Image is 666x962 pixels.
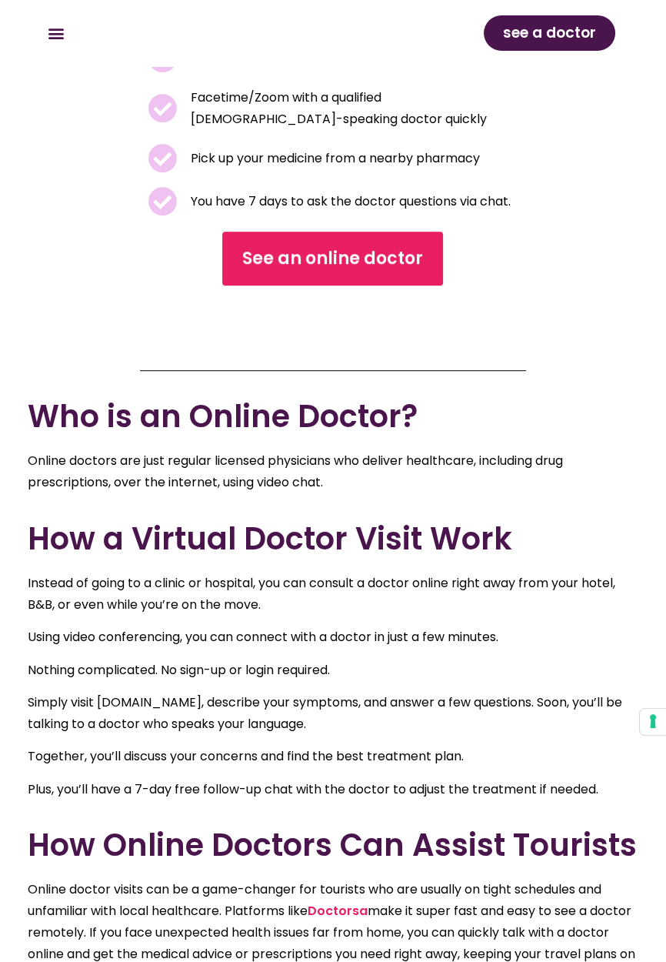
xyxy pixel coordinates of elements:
[28,746,638,767] p: Together, you’ll discuss your concerns and find the best treatment plan.
[308,902,368,920] a: Doctorsa
[28,692,638,735] p: Simply visit [DOMAIN_NAME], describe your symptoms, and answer a few questions. Soon, you’ll be t...
[484,15,615,51] a: see a doctor
[28,573,638,616] p: Instead of going to a clinic or hospital, you can consult a doctor online right away from your ho...
[243,246,424,271] span: See an online doctor
[28,827,638,863] h2: How Online Doctors Can Assist Tourists
[28,520,638,557] h2: How a Virtual Doctor Visit Work
[187,191,511,212] span: You have 7 days to ask the doctor questions via chat.
[28,626,638,648] p: Using video conferencing, you can connect with a doctor in just a few minutes.
[187,87,518,130] span: Facetime/Zoom with a qualified [DEMOGRAPHIC_DATA]-speaking doctor quickly
[28,398,638,435] h2: Who is an Online Doctor?
[43,21,68,46] div: Menu Toggle
[28,779,638,800] p: Plus, you’ll have a 7-day free follow-up chat with the doctor to adjust the treatment if needed.
[28,450,638,493] p: Online doctors are just regular licensed physicians who deliver healthcare, including drug prescr...
[640,709,666,735] button: Your consent preferences for tracking technologies
[28,660,638,681] p: Nothing complicated. No sign-up or login required.
[187,148,480,169] span: Pick up your medicine from a nearby pharmacy
[503,21,596,45] span: see a doctor
[223,232,444,286] a: See an online doctor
